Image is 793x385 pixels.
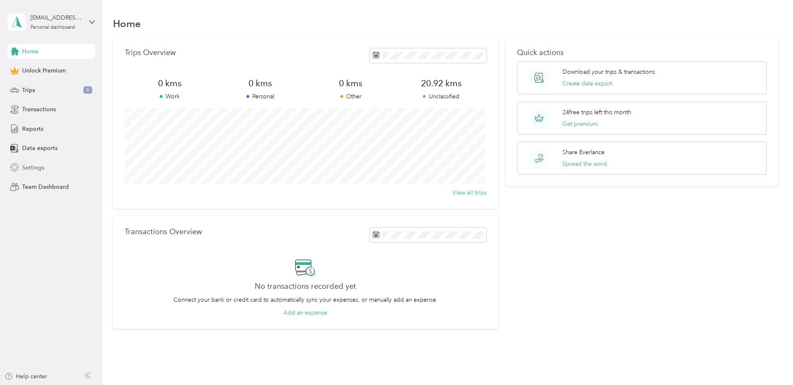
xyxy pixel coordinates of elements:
[562,120,598,128] button: Get premium
[517,48,767,57] p: Quick actions
[22,105,56,114] span: Transactions
[125,92,215,101] p: Work
[562,79,612,88] button: Create data export
[30,13,83,22] div: [EMAIL_ADDRESS][PERSON_NAME][DOMAIN_NAME]
[30,25,75,30] div: Personal dashboard
[396,92,487,101] p: Unclassified
[562,67,655,76] p: Download your trips & transactions
[22,125,43,133] span: Reports
[255,282,356,291] h2: No transactions recorded yet
[125,48,176,57] p: Trips Overview
[173,295,438,304] p: Connect your bank or credit card to automatically sync your expenses, or manually add an expense.
[22,47,38,56] span: Home
[113,19,141,28] h1: Home
[215,77,306,89] span: 0 kms
[284,308,327,317] button: Add an expense
[562,148,605,157] p: Share Everlance
[215,92,306,101] p: Personal
[22,66,66,75] span: Unlock Premium
[5,372,47,381] button: Help center
[306,77,396,89] span: 0 kms
[306,92,396,101] p: Other
[562,108,631,117] p: 24 free trips left this month
[452,188,487,197] button: View all trips
[746,338,793,385] iframe: Everlance-gr Chat Button Frame
[562,160,607,168] button: Spread the word
[83,86,92,94] span: 6
[125,77,215,89] span: 0 kms
[22,163,44,172] span: Settings
[125,227,202,236] p: Transactions Overview
[396,77,487,89] span: 20.92 kms
[22,144,58,152] span: Data exports
[22,182,69,191] span: Team Dashboard
[22,86,35,95] span: Trips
